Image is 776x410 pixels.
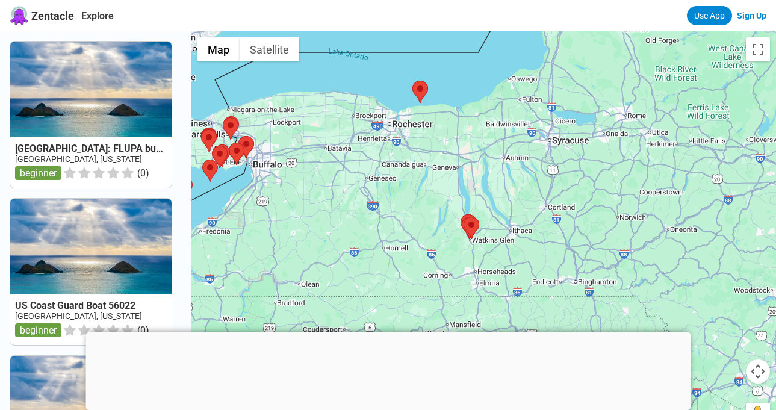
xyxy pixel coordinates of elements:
[746,37,770,61] button: Toggle fullscreen view
[240,37,299,61] button: Show satellite imagery
[31,10,74,22] span: Zentacle
[10,6,29,25] img: Zentacle logo
[15,154,142,164] a: [GEOGRAPHIC_DATA], [US_STATE]
[737,11,766,20] a: Sign Up
[10,6,74,25] a: Zentacle logoZentacle
[687,6,732,25] a: Use App
[85,332,691,407] iframe: Advertisement
[197,37,240,61] button: Show street map
[81,10,114,22] a: Explore
[746,359,770,384] button: Map camera controls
